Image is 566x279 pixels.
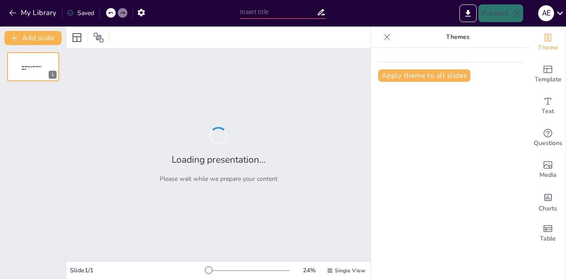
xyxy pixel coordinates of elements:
button: My Library [7,6,60,20]
span: Template [535,75,562,84]
h2: Loading presentation... [172,153,266,166]
p: Themes [394,27,521,48]
div: 1 [49,71,57,79]
span: Charts [539,204,557,214]
button: Present [478,4,523,22]
div: Slide 1 / 1 [70,266,205,275]
div: Saved [67,9,94,17]
span: Questions [534,138,562,148]
span: Media [539,170,557,180]
button: Apply theme to all slides [378,69,470,82]
span: Sendsteps presentation editor [22,65,42,70]
div: Add text boxes [530,90,566,122]
button: Export to PowerPoint [459,4,477,22]
div: 24 % [298,266,320,275]
button: A E [538,4,554,22]
div: Add ready made slides [530,58,566,90]
div: Add a table [530,218,566,249]
div: Add images, graphics, shapes or video [530,154,566,186]
span: Position [93,32,104,43]
input: Insert title [240,6,316,19]
span: Text [542,107,554,116]
span: Single View [335,267,365,274]
div: Add charts and graphs [530,186,566,218]
span: Table [540,234,556,244]
div: A E [538,5,554,21]
p: Please wait while we prepare your content [160,175,278,183]
div: 1 [7,52,59,81]
div: Change the overall theme [530,27,566,58]
div: Get real-time input from your audience [530,122,566,154]
div: Layout [70,31,84,45]
span: Theme [538,43,558,53]
button: Add slide [4,31,61,45]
